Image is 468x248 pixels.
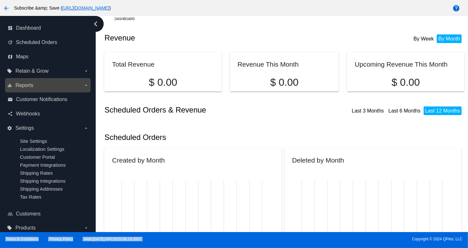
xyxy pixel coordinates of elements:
i: map [8,54,13,59]
a: Payment Integrations [20,162,66,168]
a: Customer Portal [20,154,55,160]
a: Localization Settings [20,146,64,152]
a: Shipping Addresses [20,186,63,192]
h2: Created by Month [112,157,165,164]
i: email [8,97,13,102]
i: update [8,40,13,45]
a: Dashboard [115,14,140,24]
i: arrow_drop_down [84,69,89,74]
a: Site Settings [20,138,47,144]
a: Shipping Integrations [20,178,65,184]
span: Webhooks [16,111,40,117]
a: dashboard Dashboard [8,23,89,33]
a: people_outline Customers [8,209,89,219]
a: [URL][DOMAIN_NAME] [62,5,109,11]
p: $ 0.00 [238,77,331,88]
a: Web:[DATE] API:2025.08.13.2007 [84,237,142,241]
i: chevron_left [91,19,101,29]
i: equalizer [7,83,12,88]
li: By Month [437,34,462,43]
i: local_offer [7,69,12,74]
i: arrow_drop_down [84,225,89,230]
i: people_outline [8,211,13,216]
a: map Maps [8,52,89,62]
mat-icon: arrow_back [3,4,10,12]
span: Subscribe &amp; Save ( ) [14,5,111,11]
h2: Revenue This Month [238,61,299,68]
h2: Deleted by Month [292,157,344,164]
i: share [8,111,13,116]
i: arrow_drop_down [84,83,89,88]
span: Maps [16,54,28,60]
i: settings [7,126,12,131]
a: Shipping Rates [20,170,53,176]
p: $ 0.00 [112,77,214,88]
a: Last 12 Months [425,108,460,113]
i: local_offer [7,225,12,230]
span: Customers [16,211,41,217]
h2: Scheduled Orders & Revenue [104,106,284,114]
a: Privacy Policy [49,237,73,241]
span: Dashboard [16,25,41,31]
h2: Total Revenue [112,61,154,68]
span: Retain & Grow [15,68,48,74]
a: Tax Rates [20,194,41,200]
h2: Upcoming Revenue This Month [355,61,448,68]
span: Products [15,225,35,231]
a: Last 3 Months [352,108,384,113]
a: share Webhooks [8,109,89,119]
i: dashboard [8,26,13,31]
mat-icon: help [452,4,460,12]
a: Terms & Conditions [5,237,39,241]
i: arrow_drop_down [84,126,89,131]
span: Reports [15,83,33,88]
p: $ 0.00 [355,77,457,88]
span: Customer Notifications [16,97,67,102]
span: Settings [15,125,34,131]
a: update Scheduled Orders [8,37,89,47]
h2: Scheduled Orders [104,133,284,142]
h2: Revenue [104,33,284,42]
span: Copyright © 2024 QPilot, LLC [240,237,463,241]
a: email Customer Notifications [8,94,89,105]
span: Scheduled Orders [16,40,57,45]
a: Last 6 Months [389,108,421,113]
li: By Week [412,34,435,43]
